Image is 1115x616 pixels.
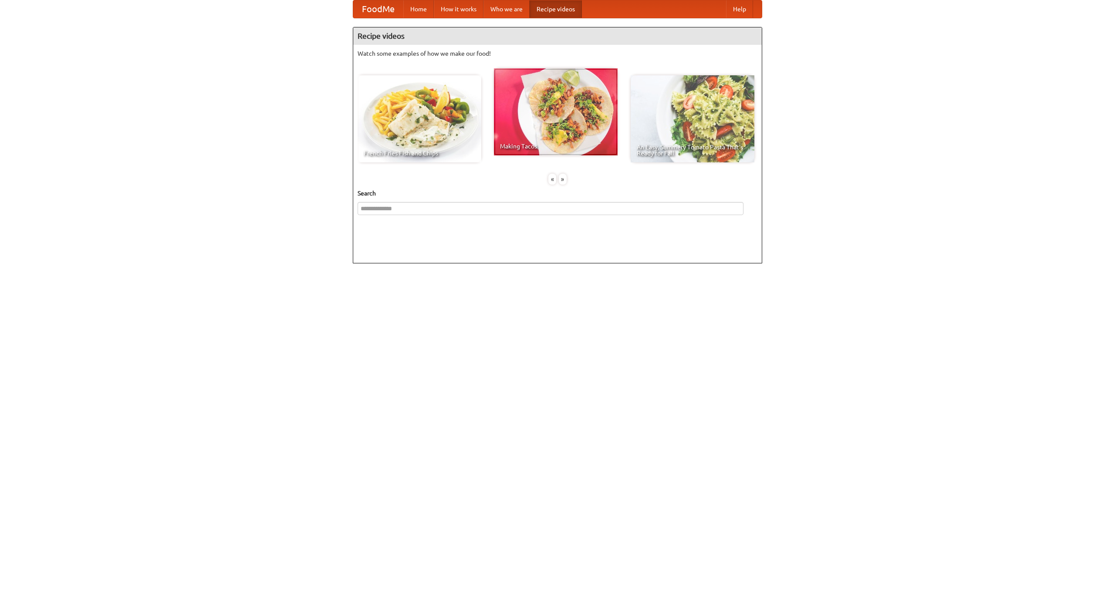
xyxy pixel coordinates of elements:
[353,27,762,45] h4: Recipe videos
[559,174,567,185] div: »
[403,0,434,18] a: Home
[358,189,757,198] h5: Search
[364,150,475,156] span: French Fries Fish and Chips
[637,144,748,156] span: An Easy, Summery Tomato Pasta That's Ready for Fall
[434,0,483,18] a: How it works
[358,49,757,58] p: Watch some examples of how we make our food!
[494,68,618,155] a: Making Tacos
[530,0,582,18] a: Recipe videos
[353,0,403,18] a: FoodMe
[483,0,530,18] a: Who we are
[500,143,612,149] span: Making Tacos
[631,75,754,162] a: An Easy, Summery Tomato Pasta That's Ready for Fall
[548,174,556,185] div: «
[726,0,753,18] a: Help
[358,75,481,162] a: French Fries Fish and Chips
